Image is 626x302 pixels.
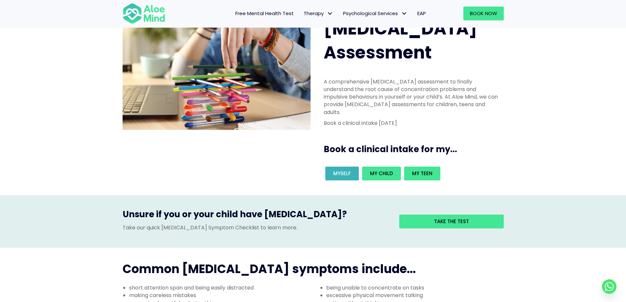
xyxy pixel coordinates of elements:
span: Psychological Services [343,10,407,17]
span: My child [370,170,393,177]
span: [MEDICAL_DATA] Assessment [324,16,477,64]
img: Aloe mind Logo [123,3,165,24]
p: Take our quick [MEDICAL_DATA] Symptom Checklist to learn more. [123,224,389,231]
span: Psychological Services: submenu [400,9,409,18]
span: Free Mental Health Test [235,10,294,17]
a: My teen [404,167,440,180]
a: Book Now [463,7,504,20]
a: Myself [325,167,359,180]
a: EAP [412,7,431,20]
a: TherapyTherapy: submenu [299,7,338,20]
p: A comprehensive [MEDICAL_DATA] assessment to finally understand the root cause of concentration p... [324,78,500,116]
span: Therapy [304,10,333,17]
a: Take the test [399,215,504,228]
span: Book Now [470,10,497,17]
span: Myself [333,170,351,177]
a: Free Mental Health Test [230,7,299,20]
li: being unable to concentrate on tasks [326,284,510,291]
a: Whatsapp [602,279,616,294]
a: My child [362,167,401,180]
li: making careless mistakes [129,291,313,299]
h3: Unsure if you or your child have [MEDICAL_DATA]? [123,208,389,223]
li: short attention span and being easily distracted [129,284,313,291]
a: Psychological ServicesPsychological Services: submenu [338,7,412,20]
span: My teen [412,170,432,177]
img: ADHD photo [123,17,311,129]
nav: Menu [174,7,431,20]
span: Take the test [434,218,469,225]
span: EAP [417,10,426,17]
span: Therapy: submenu [325,9,335,18]
p: Book a clinical intake [DATE] [324,119,500,127]
li: excessive physical movement talking [326,291,510,299]
span: Common [MEDICAL_DATA] symptoms include... [123,261,416,277]
div: Book an intake for my... [324,165,500,182]
h3: Book a clinical intake for my... [324,143,506,155]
